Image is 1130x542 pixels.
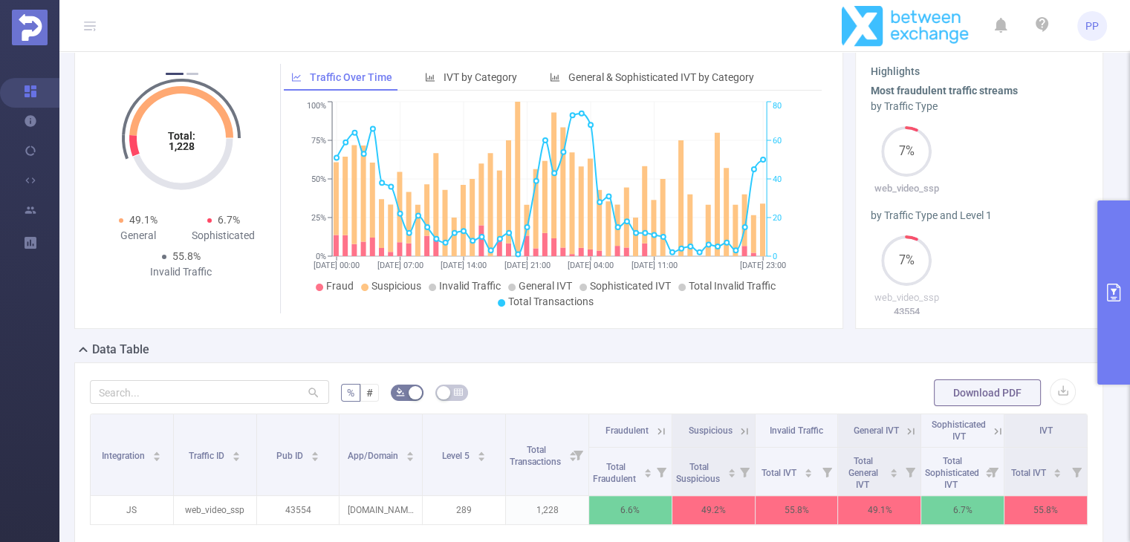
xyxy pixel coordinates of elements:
[478,449,486,454] i: icon: caret-up
[442,451,472,461] span: Level 5
[773,136,782,146] tspan: 60
[568,261,614,270] tspan: [DATE] 04:00
[102,451,147,461] span: Integration
[506,496,588,524] p: 1,228
[631,261,678,270] tspan: [DATE] 11:00
[727,466,736,471] i: icon: caret-up
[848,456,878,490] span: Total General IVT
[138,264,224,280] div: Invalid Traffic
[1053,471,1062,476] i: icon: caret-down
[406,449,414,454] i: icon: caret-up
[932,419,986,442] span: Sophisticated IVT
[348,451,400,461] span: App/Domain
[1053,466,1062,475] div: Sort
[804,466,813,475] div: Sort
[519,280,572,292] span: General IVT
[770,425,823,436] span: Invalid Traffic
[444,71,517,83] span: IVT by Category
[504,261,551,270] tspan: [DATE] 21:00
[232,449,241,458] div: Sort
[921,496,1004,524] p: 6.7%
[925,456,979,490] span: Total Sophisticated IVT
[550,72,560,82] i: icon: bar-chart
[643,466,652,471] i: icon: caret-up
[1085,11,1099,41] span: PP
[129,214,158,226] span: 49.1%
[311,174,326,184] tspan: 50%
[762,468,799,478] span: Total IVT
[672,496,755,524] p: 49.2%
[276,451,305,461] span: Pub ID
[689,280,776,292] span: Total Invalid Traffic
[756,496,838,524] p: 55.8%
[934,379,1041,406] button: Download PDF
[406,449,415,458] div: Sort
[340,496,422,524] p: [DOMAIN_NAME]
[643,471,652,476] i: icon: caret-down
[871,85,1018,97] b: Most fraudulent traffic streams
[1066,448,1087,495] i: Filter menu
[233,455,241,460] i: icon: caret-down
[1053,466,1062,471] i: icon: caret-up
[804,471,812,476] i: icon: caret-down
[727,471,736,476] i: icon: caret-down
[838,496,920,524] p: 49.1%
[900,448,920,495] i: Filter menu
[90,380,329,404] input: Search...
[871,99,1088,114] div: by Traffic Type
[454,388,463,396] i: icon: table
[871,290,943,305] p: web_video_ssp
[396,388,405,396] i: icon: bg-colors
[310,71,392,83] span: Traffic Over Time
[804,466,812,471] i: icon: caret-up
[12,10,48,45] img: Protected Media
[881,146,932,157] span: 7%
[326,280,354,292] span: Fraud
[889,466,898,475] div: Sort
[643,466,652,475] div: Sort
[377,261,423,270] tspan: [DATE] 07:00
[773,252,777,261] tspan: 0
[371,280,421,292] span: Suspicious
[439,280,501,292] span: Invalid Traffic
[676,462,722,484] span: Total Suspicious
[773,213,782,223] tspan: 20
[508,296,594,307] span: Total Transactions
[568,71,754,83] span: General & Sophisticated IVT by Category
[890,471,898,476] i: icon: caret-down
[441,261,487,270] tspan: [DATE] 14:00
[478,455,486,460] i: icon: caret-down
[881,255,932,267] span: 7%
[186,73,198,75] button: 2
[689,425,733,436] span: Suspicious
[311,449,319,454] i: icon: caret-up
[871,181,943,196] p: web_video_ssp
[92,341,149,359] h2: Data Table
[172,250,201,262] span: 55.8%
[871,208,1088,223] div: by Traffic Type and Level 1
[166,73,184,75] button: 1
[311,455,319,460] i: icon: caret-down
[307,102,326,111] tspan: 100%
[871,304,943,319] p: 43554
[854,425,899,436] span: General IVT
[727,466,736,475] div: Sort
[593,462,638,484] span: Total Fraudulent
[425,72,435,82] i: icon: bar-chart
[366,387,373,399] span: #
[510,445,563,467] span: Total Transactions
[153,449,161,454] i: icon: caret-up
[734,448,755,495] i: Filter menu
[291,72,302,82] i: icon: line-chart
[153,455,161,460] i: icon: caret-down
[406,455,414,460] i: icon: caret-down
[773,174,782,184] tspan: 40
[347,387,354,399] span: %
[167,130,195,142] tspan: Total:
[316,252,326,261] tspan: 0%
[181,228,267,244] div: Sophisticated
[174,496,256,524] p: web_video_ssp
[773,102,782,111] tspan: 80
[91,496,173,524] p: JS
[1039,425,1053,436] span: IVT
